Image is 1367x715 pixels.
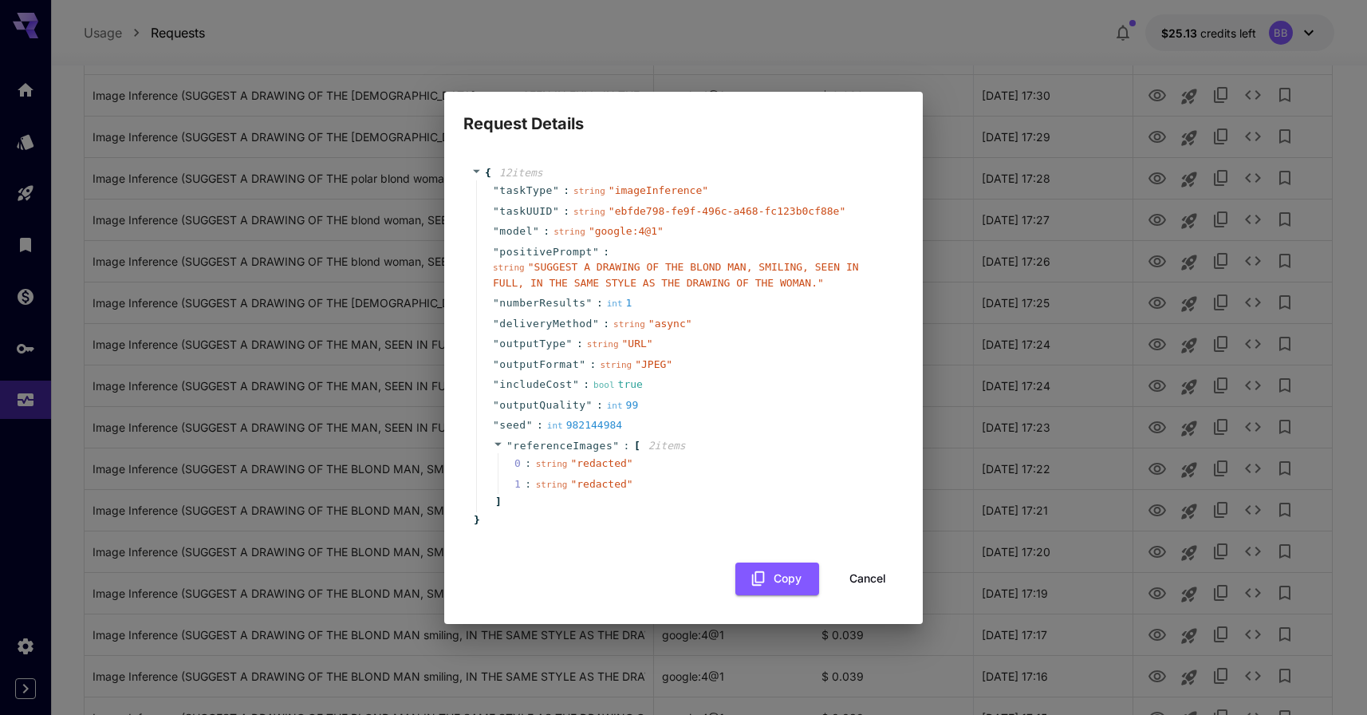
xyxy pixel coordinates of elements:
[514,456,536,472] span: 0
[471,512,480,528] span: }
[635,358,672,370] span: " JPEG "
[577,336,583,352] span: :
[499,295,585,311] span: numberResults
[493,378,499,390] span: "
[499,357,579,373] span: outputFormat
[634,438,640,454] span: [
[603,316,609,332] span: :
[526,419,533,431] span: "
[485,165,491,181] span: {
[493,246,499,258] span: "
[493,261,859,289] span: " SUGGEST A DRAWING OF THE BLOND MAN, SMILING, SEEN IN FULL, IN THE SAME STYLE AS THE DRAWING OF ...
[593,318,599,330] span: "
[607,397,639,413] div: 99
[533,225,539,237] span: "
[537,417,543,433] span: :
[597,397,603,413] span: :
[499,203,553,219] span: taskUUID
[513,440,613,452] span: referenceImages
[536,480,568,490] span: string
[536,459,568,469] span: string
[553,227,585,237] span: string
[563,203,569,219] span: :
[547,417,622,433] div: 982144984
[514,476,536,492] span: 1
[525,456,531,472] div: :
[600,360,632,370] span: string
[613,319,645,330] span: string
[493,494,502,510] span: ]
[648,318,692,330] span: " async "
[570,457,632,469] span: " redacted "
[493,318,499,330] span: "
[590,357,597,373] span: :
[593,246,599,258] span: "
[499,183,553,199] span: taskType
[499,244,593,260] span: positivePrompt
[583,377,589,393] span: :
[493,263,525,273] span: string
[525,476,531,492] div: :
[553,184,559,196] span: "
[609,184,708,196] span: " imageInference "
[499,223,533,239] span: model
[579,358,585,370] span: "
[553,205,559,217] span: "
[506,440,513,452] span: "
[593,377,643,393] div: true
[499,316,593,332] span: deliveryMethod
[573,207,605,217] span: string
[609,205,845,217] span: " ebfde798-fe9f-496c-a468-fc123b0cf88e "
[543,223,550,239] span: :
[607,298,623,309] span: int
[566,338,573,350] span: "
[735,563,819,595] button: Copy
[587,339,619,350] span: string
[493,338,499,350] span: "
[597,295,603,311] span: :
[444,92,923,136] h2: Request Details
[593,380,615,390] span: bool
[499,167,543,179] span: 12 item s
[586,297,593,309] span: "
[499,377,573,393] span: includeCost
[573,378,579,390] span: "
[589,225,664,237] span: " google:4@1 "
[832,563,904,595] button: Cancel
[499,417,526,433] span: seed
[622,338,653,350] span: " URL "
[563,183,569,199] span: :
[573,186,605,196] span: string
[613,440,619,452] span: "
[499,336,565,352] span: outputType
[624,438,630,454] span: :
[493,184,499,196] span: "
[547,421,563,431] span: int
[603,244,609,260] span: :
[607,295,632,311] div: 1
[570,478,632,490] span: " redacted "
[493,419,499,431] span: "
[648,440,686,452] span: 2 item s
[586,399,593,411] span: "
[499,397,585,413] span: outputQuality
[607,401,623,411] span: int
[493,399,499,411] span: "
[493,205,499,217] span: "
[493,225,499,237] span: "
[493,297,499,309] span: "
[493,358,499,370] span: "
